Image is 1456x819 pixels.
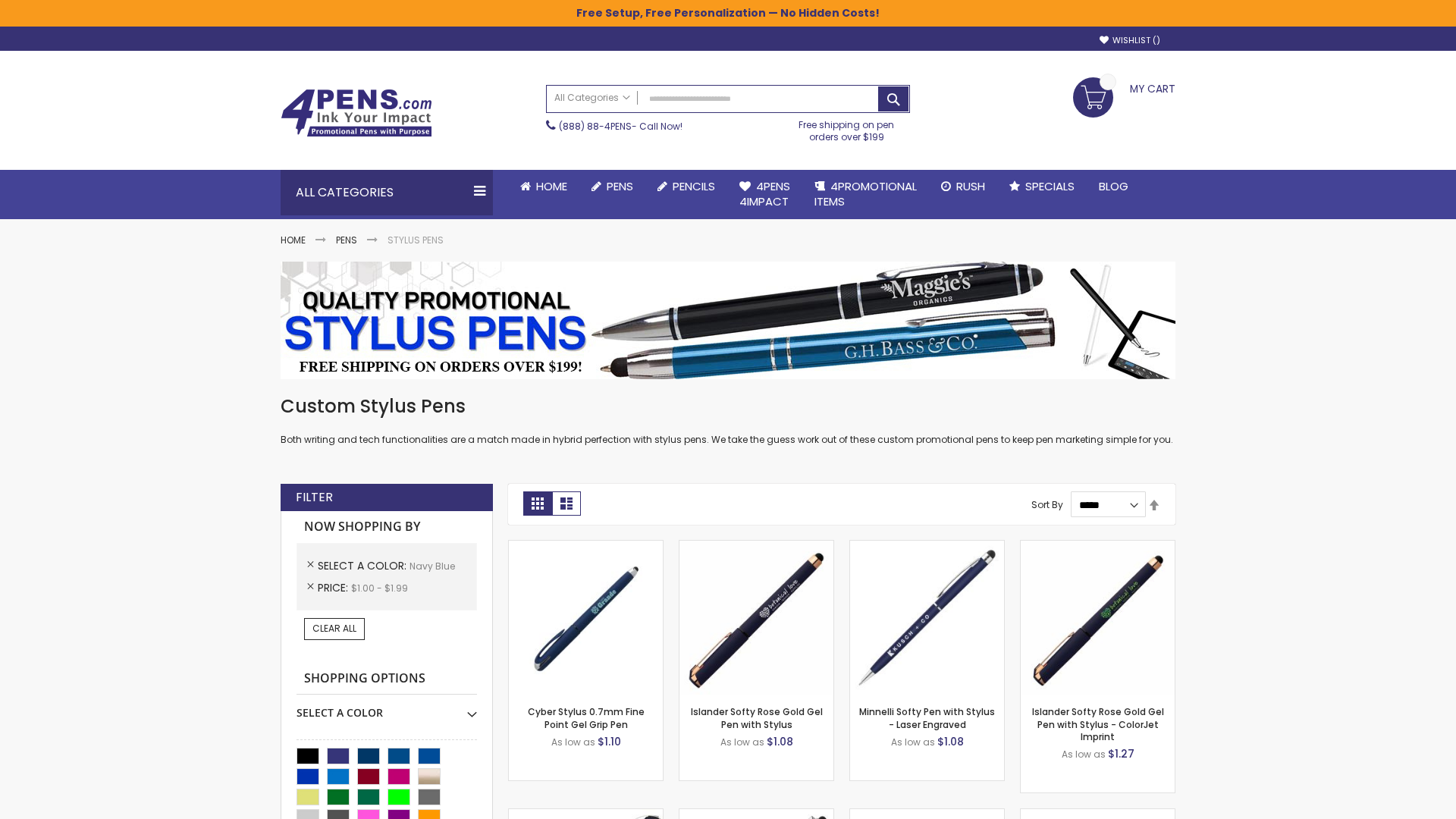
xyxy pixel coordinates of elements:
a: Home [508,170,579,203]
label: Sort By [1031,498,1063,511]
a: Home [281,234,306,246]
a: Wishlist [1100,35,1160,46]
a: Pencils [645,170,727,203]
span: $1.08 [767,734,793,749]
span: Select A Color [318,558,409,573]
a: Rush [929,170,997,203]
span: Blog [1099,178,1128,194]
strong: Shopping Options [297,663,477,695]
div: Select A Color [297,695,477,720]
a: Pens [336,234,357,246]
span: Home [536,178,567,194]
span: As low as [1062,748,1106,761]
strong: Now Shopping by [297,511,477,543]
span: 4PROMOTIONAL ITEMS [814,178,917,209]
img: Islander Softy Rose Gold Gel Pen with Stylus-Navy Blue [679,541,833,695]
a: 4Pens4impact [727,170,802,219]
span: 4Pens 4impact [739,178,790,209]
div: Both writing and tech functionalities are a match made in hybrid perfection with stylus pens. We ... [281,394,1175,447]
a: Cyber Stylus 0.7mm Fine Point Gel Grip Pen [528,705,645,730]
span: Pencils [673,178,715,194]
a: All Categories [547,86,638,111]
img: Islander Softy Rose Gold Gel Pen with Stylus - ColorJet Imprint-Navy Blue [1021,541,1175,695]
span: Pens [607,178,633,194]
span: Rush [956,178,985,194]
strong: Stylus Pens [388,234,444,246]
a: Specials [997,170,1087,203]
span: Specials [1025,178,1075,194]
a: Minnelli Softy Pen with Stylus - Laser Engraved-Navy Blue [850,540,1004,553]
img: Stylus Pens [281,262,1175,379]
a: Islander Softy Rose Gold Gel Pen with Stylus [691,705,823,730]
a: Cyber Stylus 0.7mm Fine Point Gel Grip Pen-Navy Blue [509,540,663,553]
a: (888) 88-4PENS [559,120,632,133]
a: Islander Softy Rose Gold Gel Pen with Stylus - ColorJet Imprint [1032,705,1164,742]
span: $1.00 - $1.99 [351,582,408,595]
a: 4PROMOTIONALITEMS [802,170,929,219]
span: $1.08 [937,734,964,749]
span: Navy Blue [409,560,455,573]
span: $1.27 [1108,746,1134,761]
div: All Categories [281,170,493,215]
strong: Grid [523,491,552,516]
span: Price [318,580,351,595]
h1: Custom Stylus Pens [281,394,1175,419]
img: 4Pens Custom Pens and Promotional Products [281,89,432,137]
span: All Categories [554,92,630,104]
a: Pens [579,170,645,203]
img: Cyber Stylus 0.7mm Fine Point Gel Grip Pen-Navy Blue [509,541,663,695]
strong: Filter [296,489,333,506]
span: As low as [891,736,935,748]
span: As low as [551,736,595,748]
span: Clear All [312,622,356,635]
a: Clear All [304,618,365,639]
div: Free shipping on pen orders over $199 [783,113,911,143]
a: Islander Softy Rose Gold Gel Pen with Stylus-Navy Blue [679,540,833,553]
img: Minnelli Softy Pen with Stylus - Laser Engraved-Navy Blue [850,541,1004,695]
a: Blog [1087,170,1141,203]
span: As low as [720,736,764,748]
span: $1.10 [598,734,621,749]
a: Islander Softy Rose Gold Gel Pen with Stylus - ColorJet Imprint-Navy Blue [1021,540,1175,553]
span: - Call Now! [559,120,682,133]
a: Minnelli Softy Pen with Stylus - Laser Engraved [859,705,995,730]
